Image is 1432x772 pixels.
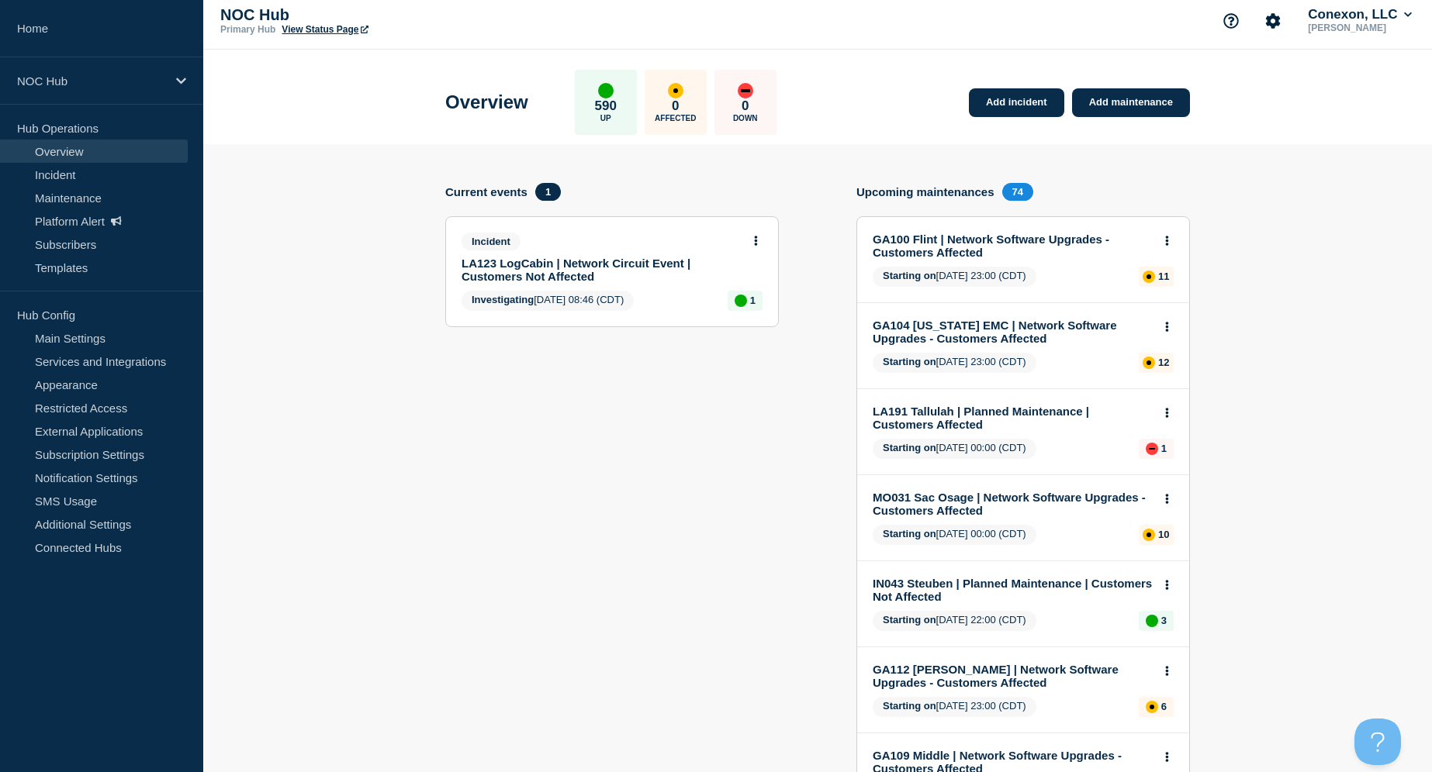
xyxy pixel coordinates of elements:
[1305,7,1415,22] button: Conexon, LLC
[873,439,1036,459] span: [DATE] 00:00 (CDT)
[873,491,1153,517] a: MO031 Sac Osage | Network Software Upgrades - Customers Affected
[595,98,617,114] p: 590
[883,614,936,626] span: Starting on
[873,525,1036,545] span: [DATE] 00:00 (CDT)
[873,577,1153,603] a: IN043 Steuben | Planned Maintenance | Customers Not Affected
[17,74,166,88] p: NOC Hub
[1146,615,1158,627] div: up
[1143,529,1155,541] div: affected
[1354,719,1401,765] iframe: Help Scout Beacon - Open
[738,83,753,98] div: down
[1161,443,1167,454] p: 1
[462,233,521,250] span: Incident
[1002,183,1033,201] span: 74
[1215,5,1247,37] button: Support
[1158,357,1169,368] p: 12
[535,183,561,201] span: 1
[750,295,756,306] p: 1
[600,114,611,122] p: Up
[445,185,527,198] h4: Current events
[668,83,683,98] div: affected
[598,83,614,98] div: up
[445,91,528,113] h1: Overview
[735,295,747,307] div: up
[472,294,534,305] span: Investigating
[1161,701,1167,712] p: 6
[873,319,1153,345] a: GA104 [US_STATE] EMC | Network Software Upgrades - Customers Affected
[655,114,696,122] p: Affected
[883,356,936,367] span: Starting on
[1143,271,1155,283] div: affected
[873,697,1036,717] span: [DATE] 23:00 (CDT)
[742,98,749,114] p: 0
[282,24,368,35] a: View Status Page
[873,353,1036,373] span: [DATE] 23:00 (CDT)
[1158,529,1169,540] p: 10
[873,611,1036,631] span: [DATE] 22:00 (CDT)
[220,6,531,24] p: NOC Hub
[462,291,634,311] span: [DATE] 08:46 (CDT)
[1257,5,1289,37] button: Account settings
[883,442,936,453] span: Starting on
[1072,88,1190,117] a: Add maintenance
[220,24,275,35] p: Primary Hub
[1161,615,1167,626] p: 3
[856,185,994,198] h4: Upcoming maintenances
[462,257,742,283] a: LA123 LogCabin | Network Circuit Event | Customers Not Affected
[1143,357,1155,369] div: affected
[883,270,936,281] span: Starting on
[969,88,1064,117] a: Add incident
[873,267,1036,287] span: [DATE] 23:00 (CDT)
[1146,701,1158,713] div: affected
[1158,271,1169,282] p: 11
[883,700,936,712] span: Starting on
[883,528,936,539] span: Starting on
[1305,22,1415,33] p: [PERSON_NAME]
[733,114,758,122] p: Down
[873,405,1153,431] a: LA191 Tallulah | Planned Maintenance | Customers Affected
[873,233,1153,259] a: GA100 Flint | Network Software Upgrades - Customers Affected
[873,663,1153,689] a: GA112 [PERSON_NAME] | Network Software Upgrades - Customers Affected
[672,98,679,114] p: 0
[1146,443,1158,455] div: down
